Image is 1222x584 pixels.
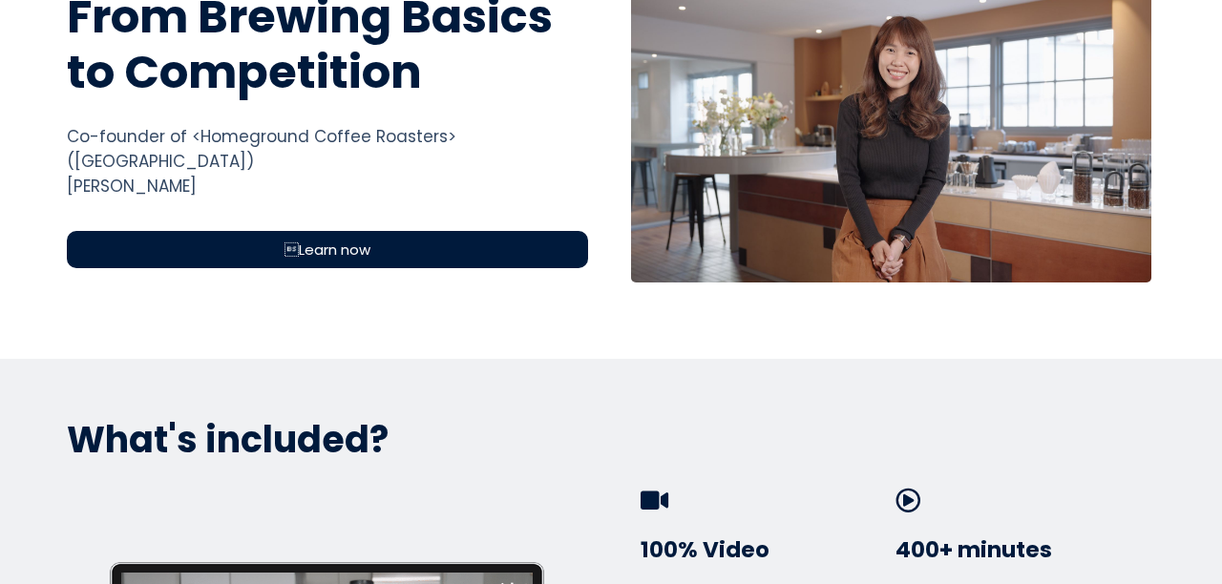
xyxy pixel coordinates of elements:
[895,536,1143,565] h3: 400+ minutes
[67,124,588,199] div: Co-founder of <Homeground Coffee Roasters> ([GEOGRAPHIC_DATA]) [PERSON_NAME]
[641,536,888,565] h3: 100% Video
[67,416,1155,463] p: What's included?
[284,239,370,261] span: Learn now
